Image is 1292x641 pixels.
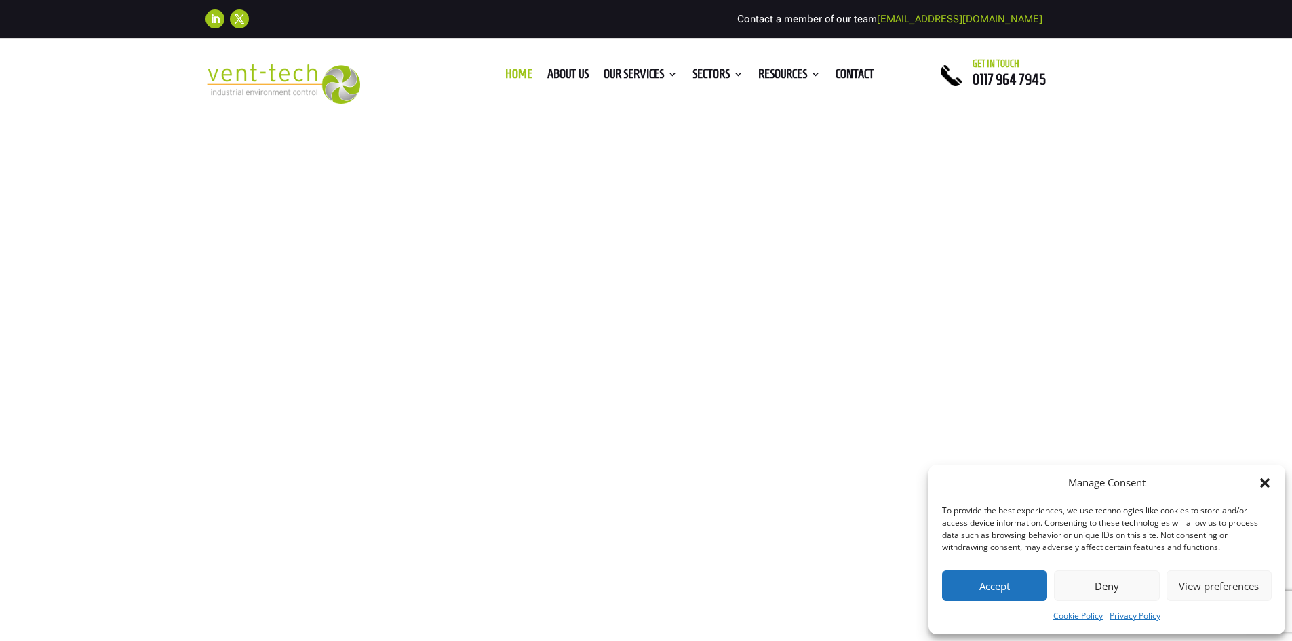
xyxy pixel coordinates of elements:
[1054,570,1159,601] button: Deny
[505,69,532,84] a: Home
[1110,608,1160,624] a: Privacy Policy
[942,570,1047,601] button: Accept
[205,64,361,104] img: 2023-09-27T08_35_16.549ZVENT-TECH---Clear-background
[604,69,678,84] a: Our Services
[230,9,249,28] a: Follow on X
[836,69,874,84] a: Contact
[547,69,589,84] a: About us
[1167,570,1272,601] button: View preferences
[1258,476,1272,490] div: Close dialog
[692,69,743,84] a: Sectors
[942,505,1270,553] div: To provide the best experiences, we use technologies like cookies to store and/or access device i...
[973,71,1046,88] a: 0117 964 7945
[973,58,1019,69] span: Get in touch
[205,9,224,28] a: Follow on LinkedIn
[1068,475,1146,491] div: Manage Consent
[737,13,1042,25] span: Contact a member of our team
[758,69,821,84] a: Resources
[1053,608,1103,624] a: Cookie Policy
[877,13,1042,25] a: [EMAIL_ADDRESS][DOMAIN_NAME]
